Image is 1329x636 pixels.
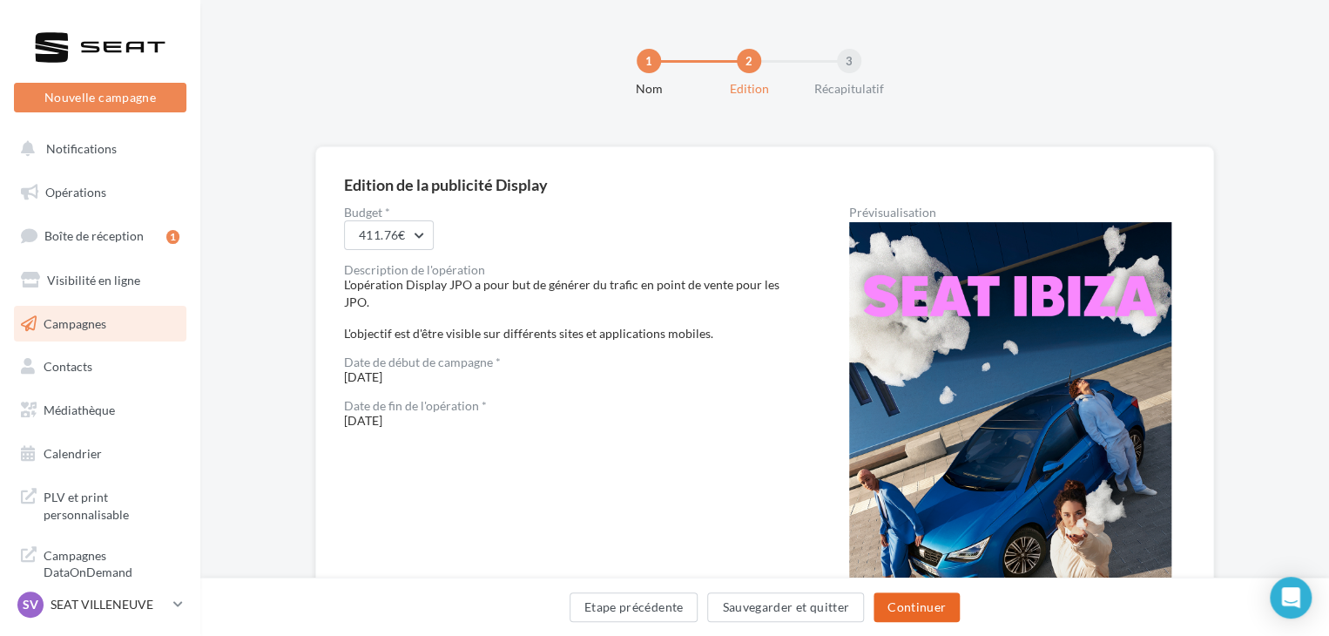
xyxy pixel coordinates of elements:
span: SV [23,596,38,613]
div: Description de l'opération [344,264,793,276]
a: Boîte de réception1 [10,217,190,254]
span: Calendrier [44,446,102,461]
div: Date de début de campagne * [344,356,793,369]
span: [DATE] [344,400,793,428]
div: 1 [637,49,661,73]
a: Contacts [10,348,190,385]
label: Budget * [344,206,793,219]
button: Notifications [10,131,183,167]
div: Récapitulatif [793,80,905,98]
span: Contacts [44,359,92,374]
div: Date de fin de l'opération * [344,400,793,412]
a: Calendrier [10,436,190,472]
a: Campagnes [10,306,190,342]
button: Continuer [874,592,960,622]
div: L'objectif est d'être visible sur différents sites et applications mobiles. [344,325,793,342]
div: 3 [837,49,861,73]
button: 411.76€ [344,220,434,250]
span: Campagnes [44,315,106,330]
button: Sauvegarder et quitter [707,592,864,622]
a: Opérations [10,174,190,211]
span: PLV et print personnalisable [44,485,179,523]
button: Etape précédente [570,592,698,622]
a: Campagnes DataOnDemand [10,537,190,588]
span: Visibilité en ligne [47,273,140,288]
button: Nouvelle campagne [14,83,186,112]
a: Visibilité en ligne [10,262,190,299]
div: L'opération Display JPO a pour but de générer du trafic en point de vente pour les JPO. [344,276,793,311]
span: Notifications [46,141,117,156]
div: 1 [166,230,179,244]
a: SV SEAT VILLENEUVE [14,588,186,621]
a: Médiathèque [10,392,190,429]
span: Campagnes DataOnDemand [44,544,179,581]
span: [DATE] [344,356,793,384]
a: PLV et print personnalisable [10,478,190,530]
span: Boîte de réception [44,228,144,243]
span: Médiathèque [44,403,115,417]
div: Nom [593,80,705,98]
p: SEAT VILLENEUVE [51,596,166,613]
div: Edition [693,80,805,98]
div: Edition de la publicité Display [344,177,548,193]
div: Open Intercom Messenger [1270,577,1312,619]
div: Prévisualisation [849,206,1185,219]
span: Opérations [45,185,106,200]
div: 2 [737,49,761,73]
